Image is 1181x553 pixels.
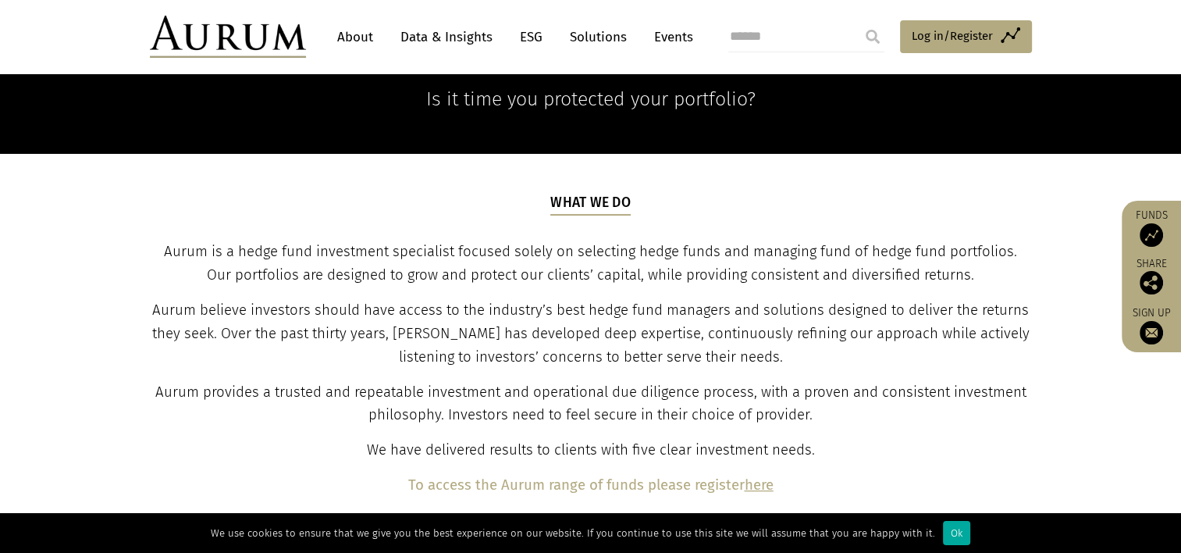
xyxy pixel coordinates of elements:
span: Aurum believe investors should have access to the industry’s best hedge fund managers and solutio... [152,301,1030,366]
a: Log in/Register [900,20,1032,53]
a: here [745,476,774,494]
a: ESG [512,23,550,52]
a: Sign up [1129,306,1173,344]
span: Aurum is a hedge fund investment specialist focused solely on selecting hedge funds and managing ... [164,243,1017,284]
a: Data & Insights [393,23,500,52]
a: Events [646,23,693,52]
div: Ok [943,521,970,545]
img: Access Funds [1140,223,1163,247]
span: Log in/Register [912,27,993,45]
input: Submit [857,21,888,52]
a: Funds [1129,209,1173,247]
div: Share [1129,259,1173,294]
span: Aurum provides a trusted and repeatable investment and operational due diligence process, with a ... [155,384,1026,424]
p: Is it time you protected your portfolio? [290,84,892,115]
b: To access the Aurum range of funds please register [408,476,745,494]
h5: What we do [550,193,631,215]
img: Sign up to our newsletter [1140,321,1163,344]
a: About [329,23,381,52]
a: Solutions [562,23,635,52]
img: Share this post [1140,271,1163,294]
img: Aurum [150,16,306,58]
span: We have delivered results to clients with five clear investment needs. [367,441,815,458]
